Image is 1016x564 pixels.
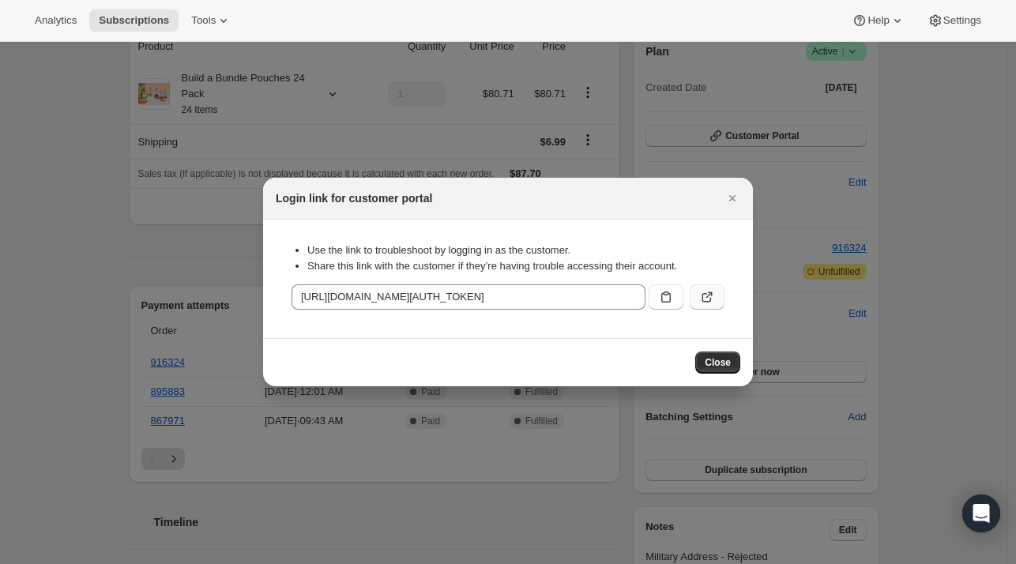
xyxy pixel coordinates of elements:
button: Tools [182,9,241,32]
button: Close [695,352,740,374]
button: Analytics [25,9,86,32]
span: Analytics [35,14,77,27]
span: Close [705,356,731,369]
span: Settings [943,14,981,27]
div: Open Intercom Messenger [962,494,1000,532]
span: Tools [191,14,216,27]
h2: Login link for customer portal [276,190,432,206]
li: Share this link with the customer if they’re having trouble accessing their account. [307,258,724,274]
button: Close [721,187,743,209]
span: Subscriptions [99,14,169,27]
li: Use the link to troubleshoot by logging in as the customer. [307,243,724,258]
button: Help [842,9,914,32]
button: Settings [918,9,991,32]
button: Subscriptions [89,9,179,32]
span: Help [867,14,889,27]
